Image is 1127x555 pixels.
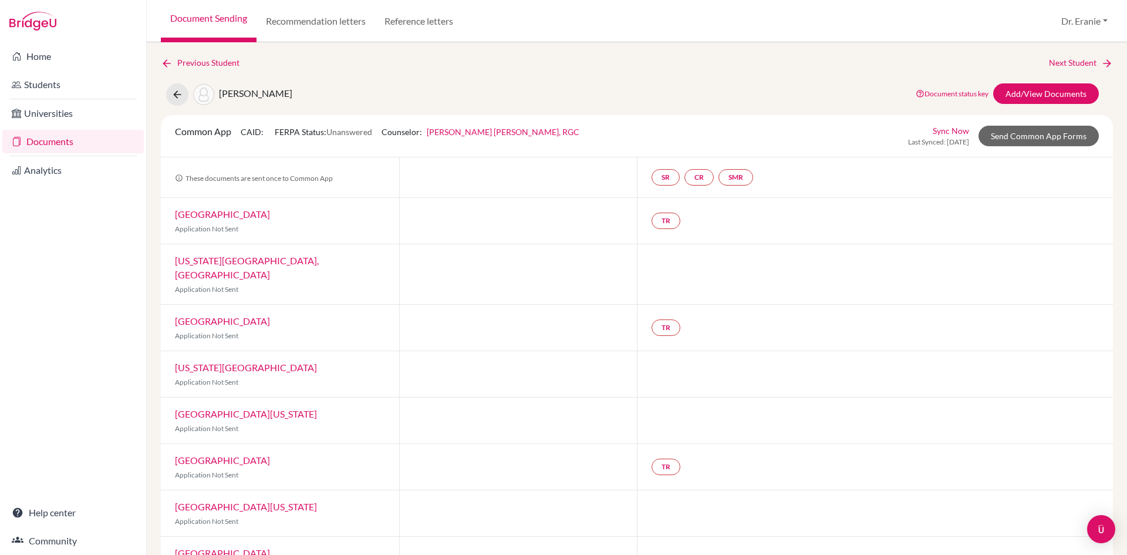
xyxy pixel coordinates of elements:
a: [GEOGRAPHIC_DATA] [175,455,270,466]
a: SR [652,169,680,186]
a: [GEOGRAPHIC_DATA][US_STATE] [175,408,317,419]
a: Community [2,529,144,553]
a: TR [652,319,680,336]
a: [PERSON_NAME] [PERSON_NAME], RGC [427,127,579,137]
span: Application Not Sent [175,224,238,233]
a: Documents [2,130,144,153]
span: Application Not Sent [175,285,238,294]
span: Common App [175,126,231,137]
a: SMR [718,169,753,186]
span: These documents are sent once to Common App [175,174,333,183]
a: TR [652,459,680,475]
span: Application Not Sent [175,517,238,526]
a: Add/View Documents [993,83,1099,104]
div: Open Intercom Messenger [1087,515,1115,543]
a: [GEOGRAPHIC_DATA] [175,315,270,327]
a: Next Student [1049,56,1113,69]
span: Counselor: [382,127,579,137]
a: TR [652,213,680,229]
a: Universities [2,102,144,125]
a: Analytics [2,159,144,182]
span: CAID: [241,127,265,137]
a: [GEOGRAPHIC_DATA] [175,208,270,220]
a: Help center [2,501,144,524]
span: Application Not Sent [175,470,238,479]
span: Last Synced: [DATE] [908,137,969,147]
a: Previous Student [161,56,249,69]
span: [PERSON_NAME] [219,88,292,99]
span: Unanswered [326,127,372,137]
span: Application Not Sent [175,331,238,340]
a: Sync Now [933,125,969,137]
button: Dr. Eranie [1056,10,1113,32]
span: Application Not Sent [175,424,238,433]
a: Send Common App Forms [978,126,1099,146]
a: Document status key [916,89,988,98]
span: FERPA Status: [275,127,372,137]
a: Home [2,45,144,68]
span: Application Not Sent [175,378,238,386]
a: Students [2,73,144,96]
a: CR [684,169,714,186]
a: [US_STATE][GEOGRAPHIC_DATA] [175,362,317,373]
a: [GEOGRAPHIC_DATA][US_STATE] [175,501,317,512]
a: [US_STATE][GEOGRAPHIC_DATA], [GEOGRAPHIC_DATA] [175,255,319,280]
img: Bridge-U [9,12,56,31]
